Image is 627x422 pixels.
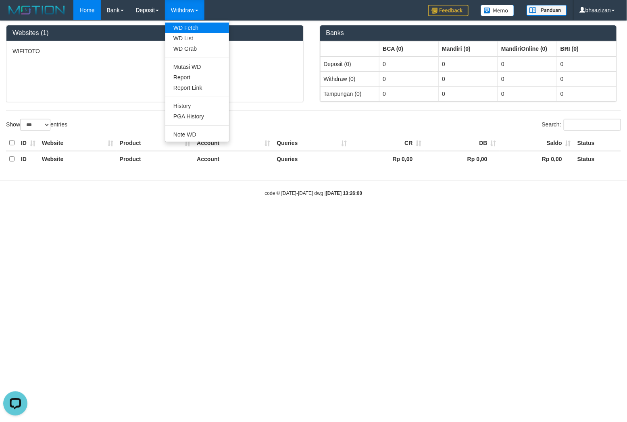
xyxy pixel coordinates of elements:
[6,4,67,16] img: MOTION_logo.png
[439,71,498,86] td: 0
[165,129,229,140] a: Note WD
[350,135,425,151] th: CR
[18,151,39,167] th: ID
[439,86,498,101] td: 0
[273,135,350,151] th: Queries
[6,119,67,131] label: Show entries
[350,151,425,167] th: Rp 0,00
[500,135,574,151] th: Saldo
[165,43,229,54] a: WD Grab
[12,47,297,55] p: WIFITOTO
[3,3,27,27] button: Open LiveChat chat widget
[194,151,273,167] th: Account
[20,119,50,131] select: Showentries
[265,190,362,196] small: code © [DATE]-[DATE] dwg |
[498,71,557,86] td: 0
[379,41,439,56] th: Group: activate to sort column ascending
[564,119,621,131] input: Search:
[439,41,498,56] th: Group: activate to sort column ascending
[428,5,469,16] img: Feedback.jpg
[273,151,350,167] th: Queries
[326,29,611,37] h3: Banks
[498,56,557,72] td: 0
[425,151,500,167] th: Rp 0,00
[379,71,439,86] td: 0
[18,135,39,151] th: ID
[557,56,617,72] td: 0
[557,86,617,101] td: 0
[379,56,439,72] td: 0
[542,119,621,131] label: Search:
[498,41,557,56] th: Group: activate to sort column ascending
[117,151,194,167] th: Product
[500,151,574,167] th: Rp 0,00
[326,190,362,196] strong: [DATE] 13:26:00
[165,33,229,43] a: WD List
[165,101,229,111] a: History
[320,86,379,101] td: Tampungan (0)
[574,151,621,167] th: Status
[425,135,500,151] th: DB
[439,56,498,72] td: 0
[320,41,379,56] th: Group: activate to sort column ascending
[320,71,379,86] td: Withdraw (0)
[498,86,557,101] td: 0
[320,56,379,72] td: Deposit (0)
[12,29,297,37] h3: Websites (1)
[165,83,229,93] a: Report Link
[194,135,273,151] th: Account
[557,41,617,56] th: Group: activate to sort column ascending
[557,71,617,86] td: 0
[165,72,229,83] a: Report
[165,111,229,122] a: PGA History
[379,86,439,101] td: 0
[481,5,515,16] img: Button%20Memo.svg
[39,151,117,167] th: Website
[527,5,567,16] img: panduan.png
[117,135,194,151] th: Product
[165,62,229,72] a: Mutasi WD
[39,135,117,151] th: Website
[165,23,229,33] a: WD Fetch
[574,135,621,151] th: Status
